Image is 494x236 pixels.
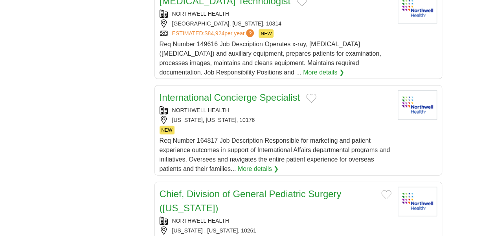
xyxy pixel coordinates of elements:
span: Req Number 164817 Job Description Responsible for marketing and patient experience outcomes in su... [160,137,390,172]
a: Chief, Division of General Pediatric Surgery ([US_STATE]) [160,189,342,213]
span: $84,924 [204,30,224,36]
a: ESTIMATED:$84,924per year? [172,29,256,38]
img: Northwell Health logo [398,187,437,216]
a: More details ❯ [238,164,279,174]
img: Northwell Health logo [398,91,437,120]
span: ? [246,29,254,37]
a: More details ❯ [303,68,344,77]
div: [US_STATE] , [US_STATE], 10261 [160,227,391,235]
div: [GEOGRAPHIC_DATA], [US_STATE], 10314 [160,20,391,28]
div: [US_STATE], [US_STATE], 10176 [160,116,391,124]
span: NEW [259,29,274,38]
a: NORTHWELL HEALTH [172,107,229,113]
span: Req Number 149616 Job Description Operates x-ray, [MEDICAL_DATA] ([MEDICAL_DATA]) and auxiliary e... [160,41,381,76]
button: Add to favorite jobs [306,94,316,103]
span: NEW [160,126,174,134]
a: NORTHWELL HEALTH [172,218,229,224]
a: NORTHWELL HEALTH [172,11,229,17]
button: Add to favorite jobs [381,190,391,200]
a: International Concierge Specialist [160,92,300,103]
